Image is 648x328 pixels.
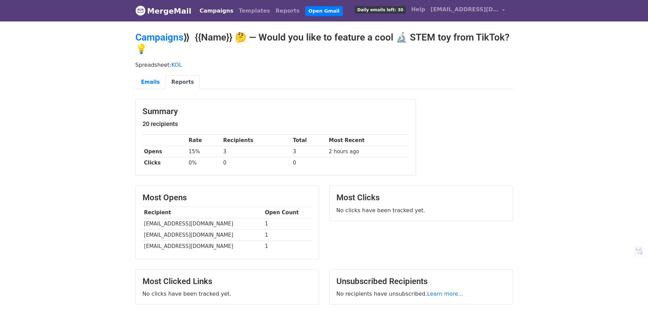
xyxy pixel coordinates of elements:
th: Rate [187,135,222,146]
p: No clicks have been tracked yet. [336,207,506,214]
a: Learn more... [427,291,464,297]
th: Clicks [143,157,187,169]
a: Daily emails left: 30 [352,3,408,16]
p: No clicks have been tracked yet. [143,290,312,297]
a: Reports [166,75,200,89]
h5: 20 recipients [143,120,409,128]
h3: Most Opens [143,193,312,203]
h3: Unsubscribed Recipients [336,277,506,286]
p: Spreadsheet: [135,61,513,68]
th: Opens [143,146,187,157]
td: 1 [263,218,312,230]
td: 3 [221,146,291,157]
a: Campaigns [197,4,236,18]
a: Help [409,3,428,16]
a: Templates [236,4,273,18]
th: Open Count [263,207,312,218]
th: Most Recent [327,135,409,146]
a: MergeMail [135,4,192,18]
p: No recipients have unsubscribed. [336,290,506,297]
a: Reports [273,4,302,18]
a: Campaigns [135,32,183,43]
td: 2 hours ago [327,146,409,157]
a: [EMAIL_ADDRESS][DOMAIN_NAME] [428,3,508,19]
th: Total [291,135,327,146]
td: [EMAIL_ADDRESS][DOMAIN_NAME] [143,241,263,252]
td: 0 [291,157,327,169]
a: KOL [171,62,182,68]
h3: Most Clicked Links [143,277,312,286]
img: MergeMail logo [135,5,146,16]
td: [EMAIL_ADDRESS][DOMAIN_NAME] [143,218,263,230]
span: Daily emails left: 30 [355,6,405,14]
th: Recipient [143,207,263,218]
td: 1 [263,241,312,252]
a: Emails [135,75,166,89]
h2: ⟫ {{Name}} 🤔 — Would you like to feature a cool 🔬 STEM toy from TikTok? 💡 [135,32,513,54]
td: 1 [263,230,312,241]
td: 0% [187,157,222,169]
h3: Summary [143,107,409,116]
td: [EMAIL_ADDRESS][DOMAIN_NAME] [143,230,263,241]
a: Open Gmail [305,6,343,16]
td: 15% [187,146,222,157]
h3: Most Clicks [336,193,506,203]
span: [EMAIL_ADDRESS][DOMAIN_NAME] [431,5,499,14]
td: 3 [291,146,327,157]
th: Recipients [221,135,291,146]
td: 0 [221,157,291,169]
